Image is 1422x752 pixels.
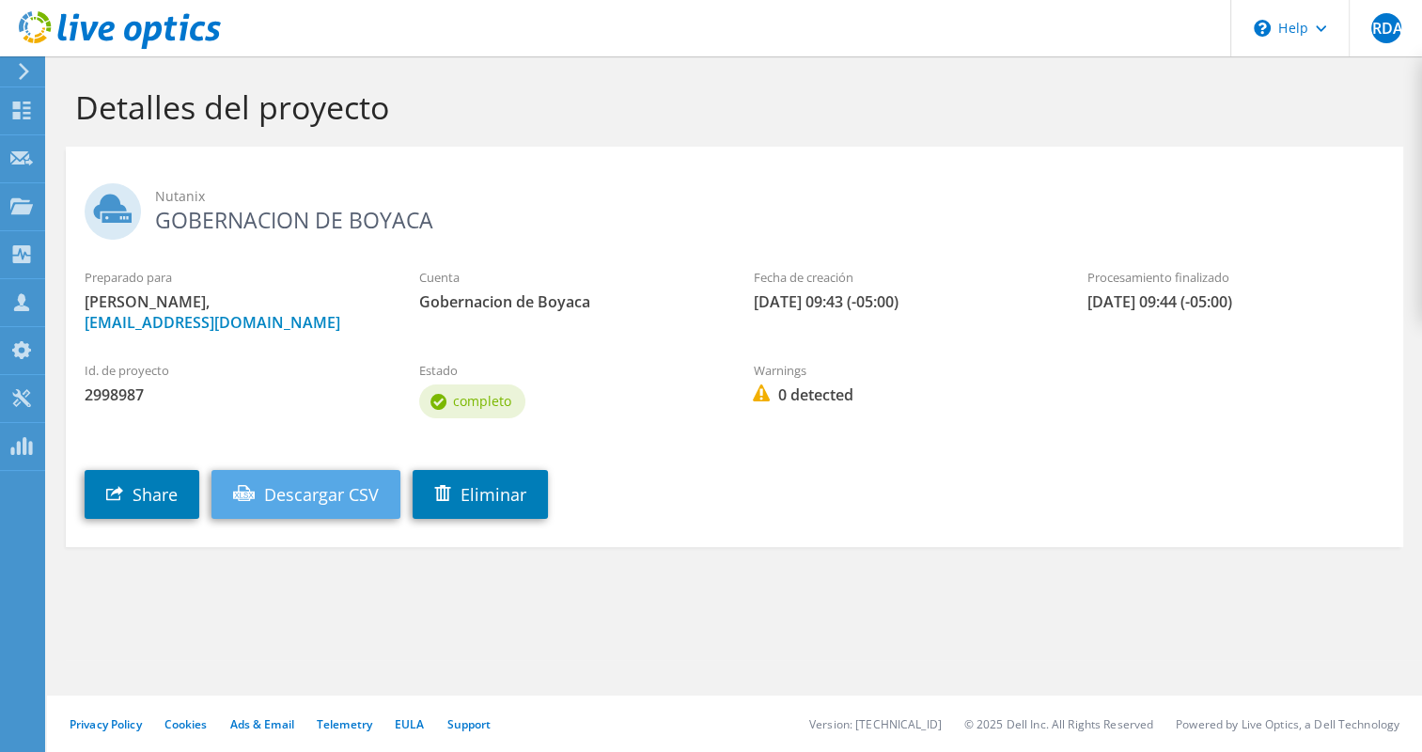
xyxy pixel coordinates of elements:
[453,392,511,410] span: completo
[753,384,1050,405] span: 0 detected
[211,470,400,519] a: Descargar CSV
[85,291,382,333] span: [PERSON_NAME],
[419,291,716,312] span: Gobernacion de Boyaca
[964,716,1153,732] li: © 2025 Dell Inc. All Rights Reserved
[85,268,382,287] label: Preparado para
[395,716,424,732] a: EULA
[230,716,294,732] a: Ads & Email
[85,361,382,380] label: Id. de proyecto
[419,268,716,287] label: Cuenta
[1087,268,1384,287] label: Procesamiento finalizado
[1087,291,1384,312] span: [DATE] 09:44 (-05:00)
[419,361,716,380] label: Estado
[753,268,1050,287] label: Fecha de creación
[753,291,1050,312] span: [DATE] 09:43 (-05:00)
[85,470,199,519] a: Share
[85,312,340,333] a: [EMAIL_ADDRESS][DOMAIN_NAME]
[1176,716,1399,732] li: Powered by Live Optics, a Dell Technology
[164,716,208,732] a: Cookies
[75,87,1384,127] h1: Detalles del proyecto
[317,716,372,732] a: Telemetry
[85,183,1384,230] h2: GOBERNACION DE BOYACA
[1371,13,1401,43] span: LRDAJ
[1254,20,1271,37] svg: \n
[446,716,491,732] a: Support
[753,361,1050,380] label: Warnings
[155,186,1384,207] span: Nutanix
[70,716,142,732] a: Privacy Policy
[413,470,548,519] a: Eliminar
[809,716,942,732] li: Version: [TECHNICAL_ID]
[85,384,382,405] span: 2998987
